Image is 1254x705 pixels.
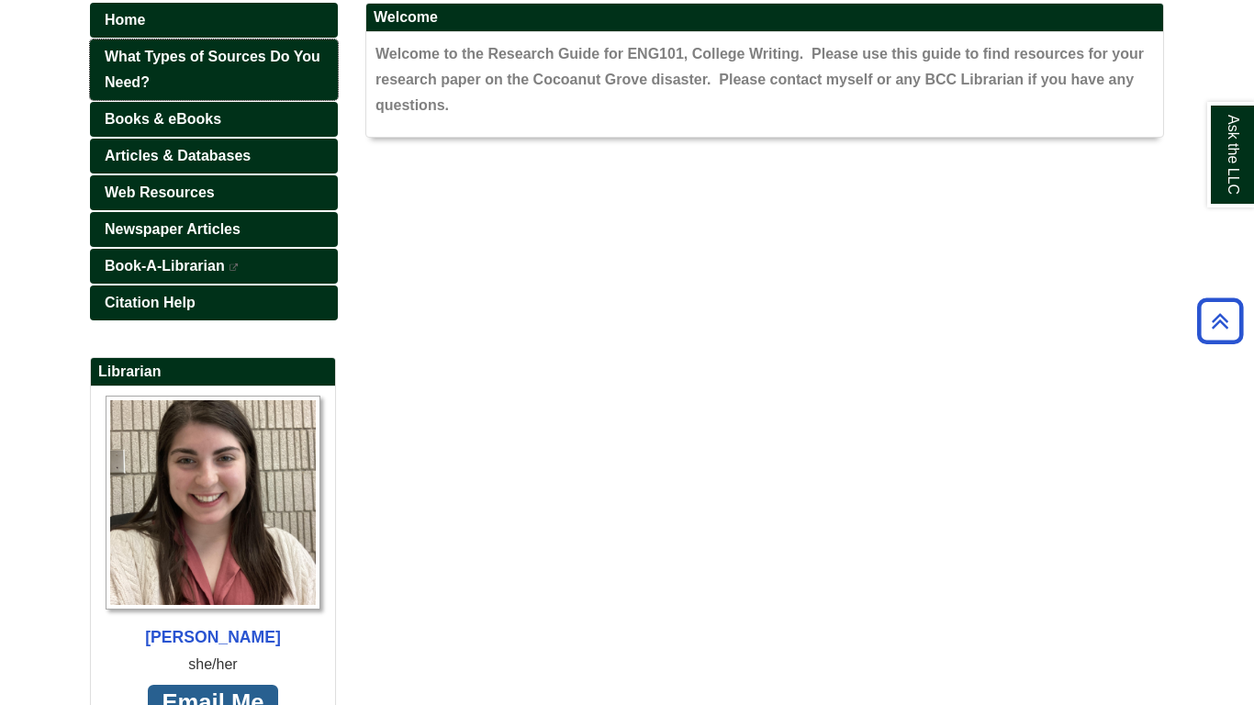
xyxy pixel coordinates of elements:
[90,39,338,100] a: What Types of Sources Do You Need?
[229,263,240,272] i: This link opens in a new window
[105,49,320,90] span: What Types of Sources Do You Need?
[106,396,320,610] img: Profile Photo
[105,111,221,127] span: Books & eBooks
[90,102,338,137] a: Books & eBooks
[90,249,338,284] a: Book-A-Librarian
[100,396,326,652] a: Profile Photo [PERSON_NAME]
[105,12,145,28] span: Home
[91,358,335,386] h2: Librarian
[105,221,241,237] span: Newspaper Articles
[366,4,1163,32] h2: Welcome
[90,175,338,210] a: Web Resources
[100,652,326,677] div: she/her
[105,148,251,163] span: Articles & Databases
[100,623,326,652] div: [PERSON_NAME]
[90,3,338,38] a: Home
[90,285,338,320] a: Citation Help
[105,295,196,310] span: Citation Help
[1191,308,1249,333] a: Back to Top
[105,185,215,200] span: Web Resources
[105,258,225,274] span: Book-A-Librarian
[375,46,1144,113] span: Welcome to the Research Guide for ENG101, College Writing. Please use this guide to find resource...
[90,212,338,247] a: Newspaper Articles
[90,139,338,173] a: Articles & Databases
